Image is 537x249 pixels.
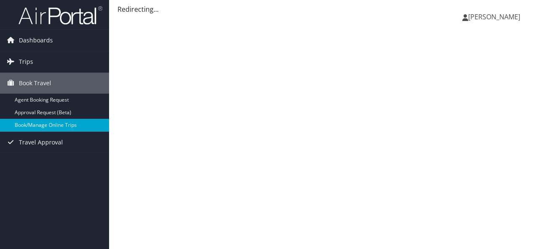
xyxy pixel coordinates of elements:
a: [PERSON_NAME] [462,4,529,29]
span: Book Travel [19,73,51,94]
span: Dashboards [19,30,53,51]
span: Travel Approval [19,132,63,153]
div: Redirecting... [117,4,529,14]
span: [PERSON_NAME] [468,12,520,21]
span: Trips [19,51,33,72]
img: airportal-logo.png [18,5,102,25]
